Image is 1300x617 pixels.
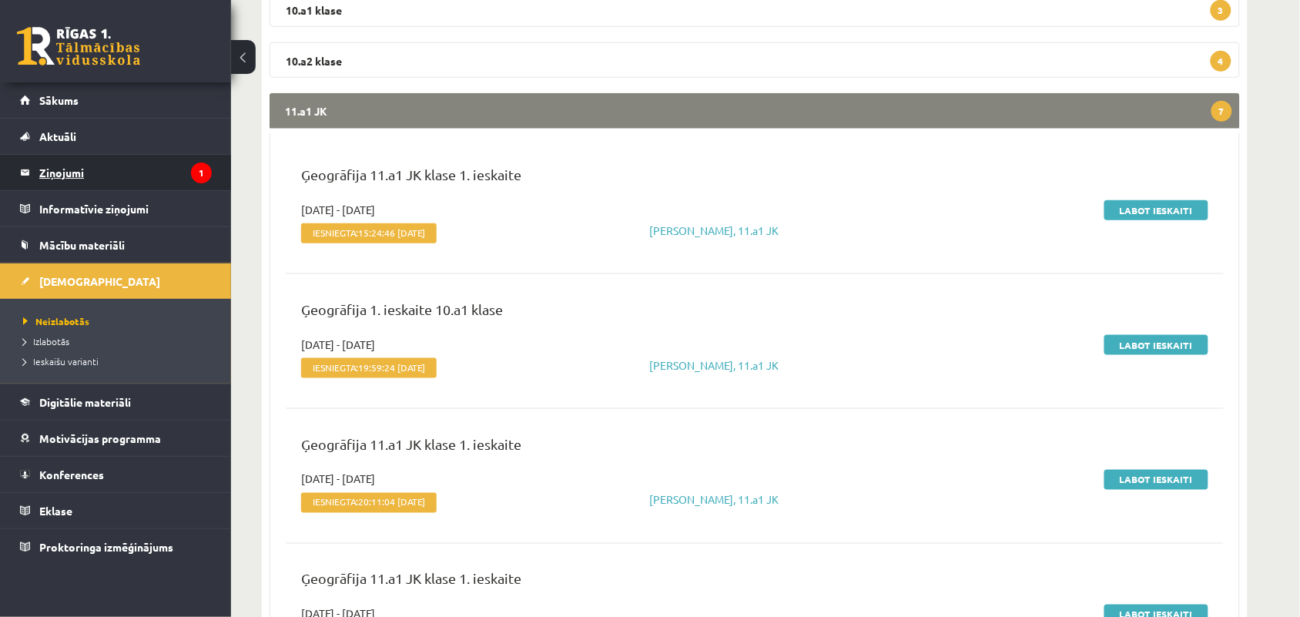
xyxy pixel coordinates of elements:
[23,355,99,367] span: Ieskaišu varianti
[39,155,212,190] legend: Ziņojumi
[358,362,425,373] span: 19:59:24 [DATE]
[20,529,212,565] a: Proktoringa izmēģinājums
[20,155,212,190] a: Ziņojumi1
[39,238,125,252] span: Mācību materiāli
[191,163,212,183] i: 1
[20,421,212,456] a: Motivācijas programma
[20,263,212,299] a: [DEMOGRAPHIC_DATA]
[17,27,140,65] a: Rīgas 1. Tālmācības vidusskola
[39,468,104,481] span: Konferences
[1104,200,1208,220] a: Labot ieskaiti
[358,227,425,238] span: 15:24:46 [DATE]
[20,457,212,492] a: Konferences
[20,493,212,528] a: Eklase
[39,540,173,554] span: Proktoringa izmēģinājums
[39,395,131,409] span: Digitālie materiāli
[1211,51,1231,72] span: 4
[301,358,437,378] span: Iesniegta:
[301,164,1208,193] p: Ģeogrāfija 11.a1 JK klase 1. ieskaite
[358,497,425,508] span: 20:11:04 [DATE]
[270,93,1240,129] legend: 11.a1 JK
[1104,335,1208,355] a: Labot ieskaiti
[20,191,212,226] a: Informatīvie ziņojumi
[650,358,779,372] a: [PERSON_NAME], 11.a1 JK
[301,337,375,353] span: [DATE] - [DATE]
[39,93,79,107] span: Sākums
[20,384,212,420] a: Digitālie materiāli
[23,334,216,348] a: Izlabotās
[301,202,375,218] span: [DATE] - [DATE]
[650,223,779,237] a: [PERSON_NAME], 11.a1 JK
[301,493,437,513] span: Iesniegta:
[39,129,76,143] span: Aktuāli
[1211,101,1232,122] span: 7
[39,274,160,288] span: [DEMOGRAPHIC_DATA]
[301,223,437,243] span: Iesniegta:
[39,191,212,226] legend: Informatīvie ziņojumi
[23,354,216,368] a: Ieskaišu varianti
[301,471,375,488] span: [DATE] - [DATE]
[23,314,216,328] a: Neizlabotās
[20,227,212,263] a: Mācību materiāli
[20,82,212,118] a: Sākums
[301,434,1208,462] p: Ģeogrāfija 11.a1 JK klase 1. ieskaite
[23,315,89,327] span: Neizlabotās
[301,299,1208,327] p: Ģeogrāfija 1. ieskaite 10.a1 klase
[1104,470,1208,490] a: Labot ieskaiti
[650,493,779,507] a: [PERSON_NAME], 11.a1 JK
[23,335,69,347] span: Izlabotās
[39,504,72,518] span: Eklase
[39,431,161,445] span: Motivācijas programma
[301,568,1208,597] p: Ģeogrāfija 11.a1 JK klase 1. ieskaite
[270,42,1240,78] legend: 10.a2 klase
[20,119,212,154] a: Aktuāli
